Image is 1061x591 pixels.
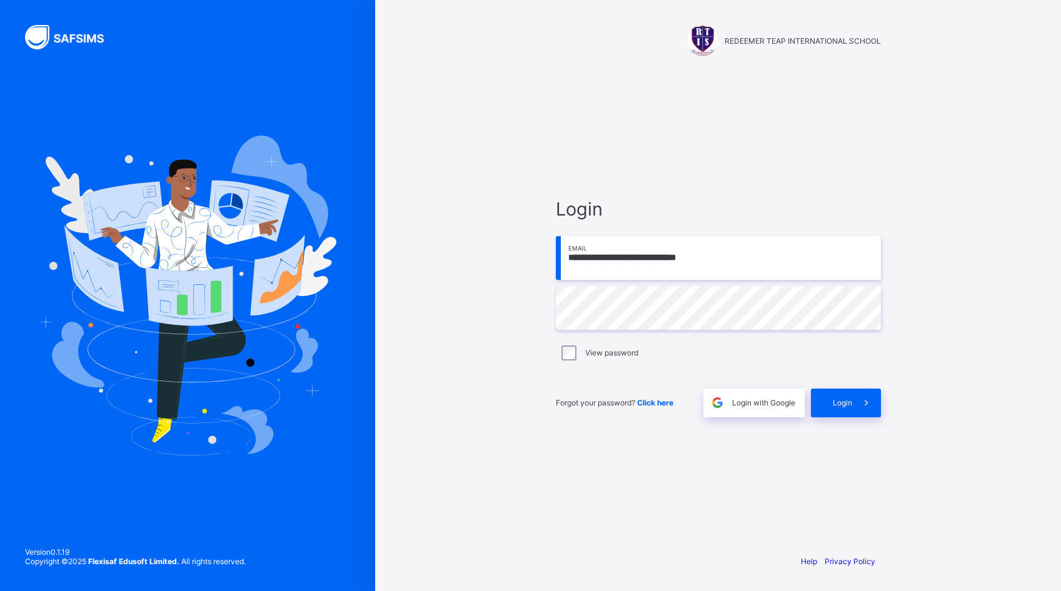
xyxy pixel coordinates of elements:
[556,398,673,407] span: Forgot your password?
[833,398,852,407] span: Login
[710,395,725,410] img: google.396cfc9801f0270233282035f929180a.svg
[637,398,673,407] a: Click here
[25,557,246,566] span: Copyright © 2025 All rights reserved.
[556,198,881,220] span: Login
[585,348,638,357] label: View password
[39,136,336,455] img: Hero Image
[825,557,875,566] a: Privacy Policy
[725,36,881,46] span: REDEEMER TEAP INTERNATIONAL SCHOOL
[732,398,795,407] span: Login with Google
[25,547,246,557] span: Version 0.1.19
[801,557,817,566] a: Help
[88,557,179,566] strong: Flexisaf Edusoft Limited.
[25,25,119,49] img: SAFSIMS Logo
